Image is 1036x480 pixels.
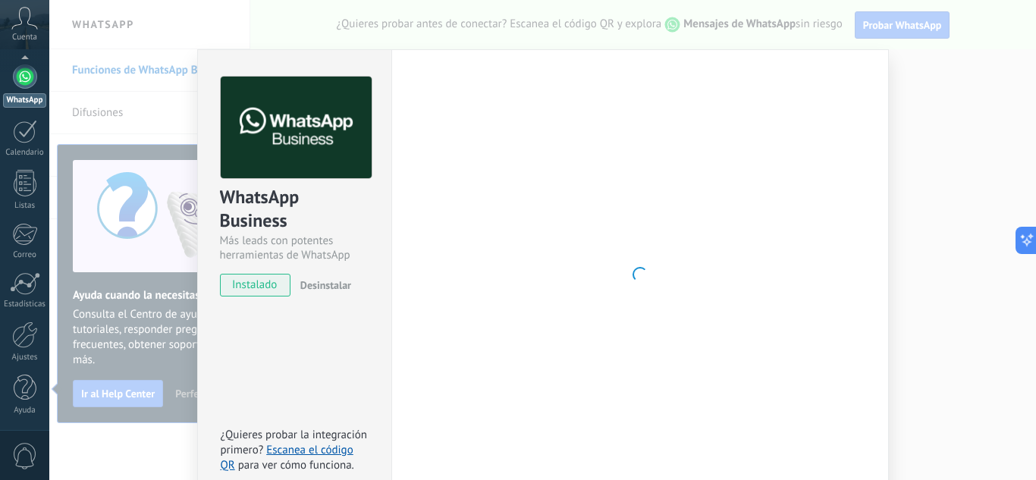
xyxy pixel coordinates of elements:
[221,274,290,296] span: instalado
[221,77,372,179] img: logo_main.png
[3,300,47,309] div: Estadísticas
[12,33,37,42] span: Cuenta
[294,274,351,296] button: Desinstalar
[3,201,47,211] div: Listas
[3,93,46,108] div: WhatsApp
[238,458,354,472] span: para ver cómo funciona.
[221,443,353,472] a: Escanea el código QR
[220,234,369,262] div: Más leads con potentes herramientas de WhatsApp
[3,148,47,158] div: Calendario
[221,428,368,457] span: ¿Quieres probar la integración primero?
[220,185,369,234] div: WhatsApp Business
[3,406,47,416] div: Ayuda
[3,353,47,362] div: Ajustes
[300,278,351,292] span: Desinstalar
[3,250,47,260] div: Correo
